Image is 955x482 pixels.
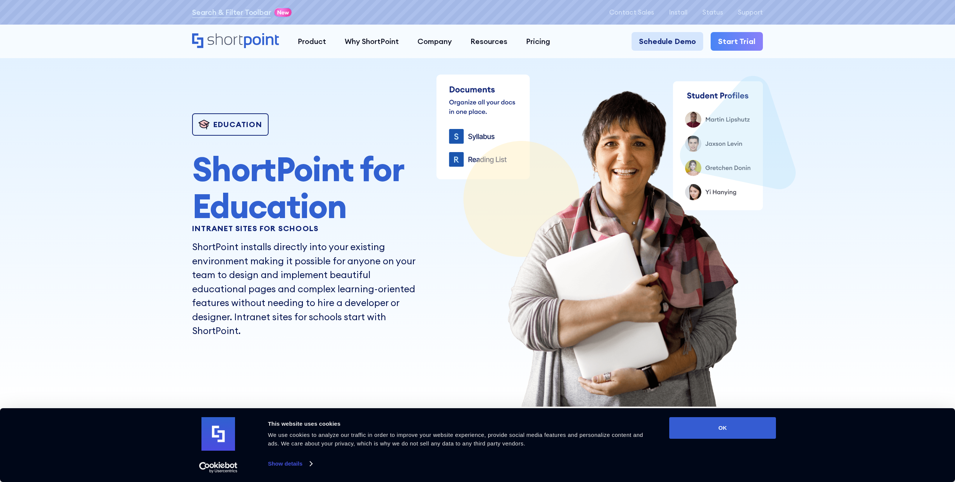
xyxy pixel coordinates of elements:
[192,224,423,233] h2: INTRANET SITES FOR SCHOOLS
[461,32,517,51] a: Resources
[268,419,652,428] div: This website uses cookies
[738,9,763,16] a: Support
[408,32,461,51] a: Company
[186,462,251,473] a: Usercentrics Cookiebot - opens in a new window
[632,32,703,51] a: Schedule Demo
[268,458,312,469] a: Show details
[268,432,643,447] span: We use cookies to analyze our traffic in order to improve your website experience, provide social...
[213,121,262,128] div: Education
[298,36,326,47] div: Product
[669,417,776,439] button: OK
[345,36,399,47] div: Why ShortPoint
[609,9,654,16] a: Contact Sales
[517,32,560,51] a: Pricing
[457,75,790,407] img: Intranet Sites for Schools
[470,36,507,47] div: Resources
[702,9,723,16] a: Status
[417,36,452,47] div: Company
[192,33,279,49] a: Home
[201,417,235,451] img: logo
[669,9,688,16] a: Install
[526,36,550,47] div: Pricing
[335,32,408,51] a: Why ShortPoint
[192,7,271,18] a: Search & Filter Toolbar
[436,75,530,179] img: intranet sites for schools
[192,151,423,224] h1: ShortPoint for Education
[192,240,423,338] p: ShortPoint installs directly into your existing environment making it possible for anyone on your...
[711,32,763,51] a: Start Trial
[288,32,335,51] a: Product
